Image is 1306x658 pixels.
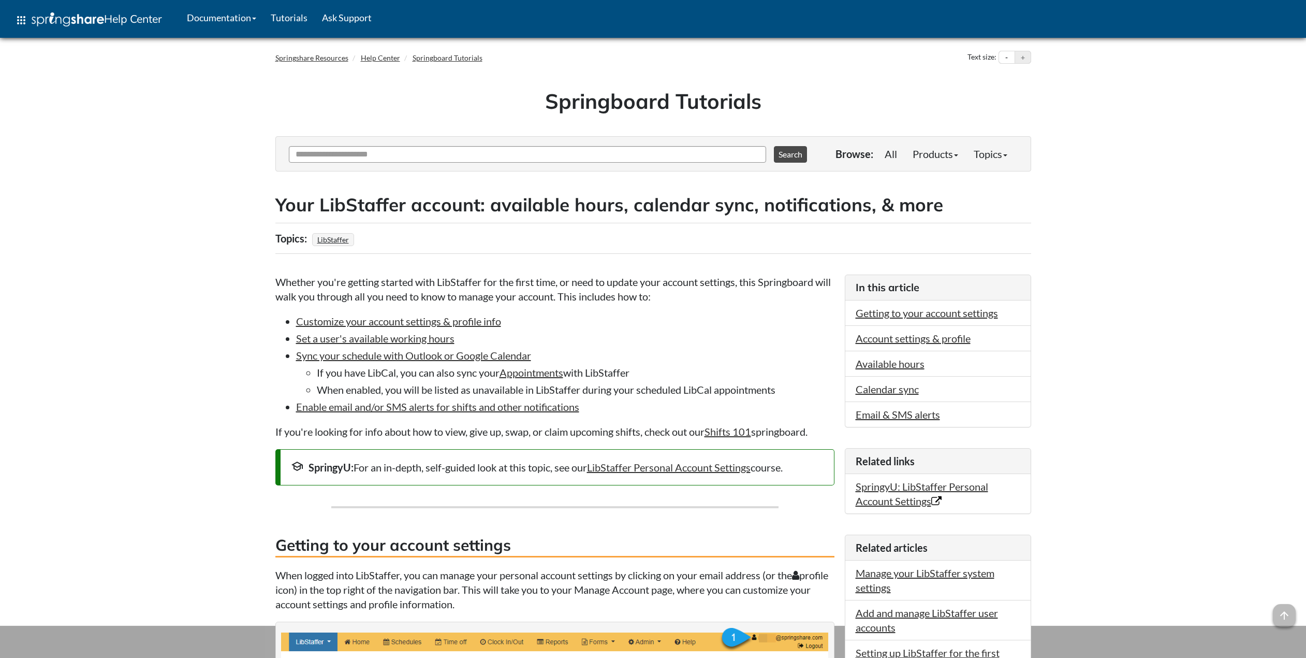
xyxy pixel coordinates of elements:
a: Appointments [500,366,563,379]
a: Getting to your account settings [856,307,998,319]
li: If you have LibCal, you can also sync your with LibStaffer [317,365,834,380]
div: Text size: [965,51,999,64]
a: arrow_upward [1273,605,1296,618]
button: Search [774,146,807,163]
a: Help Center [361,53,400,62]
span: school [291,460,303,473]
p: Browse: [835,147,873,161]
a: Shifts 101 [705,425,751,438]
a: Account settings & profile [856,332,971,345]
a: Calendar sync [856,383,919,395]
div: For an in-depth, self-guided look at this topic, see our course. [291,460,824,475]
span: Help Center [104,12,162,25]
a: Email & SMS alerts [856,408,940,421]
h2: Your LibStaffer account: available hours, calendar sync, notifications, & more [275,192,1031,218]
p: When logged into LibStaffer, you can manage your personal account settings by clicking on your em... [275,568,834,611]
span: arrow_upward [1273,604,1296,627]
p: Whether you're getting started with LibStaffer for the first time, or need to update your account... [275,275,834,304]
a: Sync your schedule with Outlook or Google Calendar [296,349,531,362]
span: Related articles [856,541,928,554]
a: Add and manage LibStaffer user accounts [856,607,998,634]
a: Enable email and/or SMS alerts for shifts and other notifications [296,400,579,413]
a: Set a user's available working hours [296,332,454,345]
h3: Getting to your account settings [275,534,834,557]
a: Springshare Resources [275,53,348,62]
a: Available hours [856,357,925,370]
span: apps [15,14,27,26]
a: SpringyU: LibStaffer Personal Account Settings [856,480,988,507]
div: This site uses cookies as well as records your IP address for usage statistics. [265,634,1041,650]
p: If you're looking for info about how to view, give up, swap, or claim upcoming shifts, check out ... [275,424,834,439]
a: LibStaffer Personal Account Settings [587,461,751,474]
a: All [877,144,905,164]
strong: SpringyU: [309,461,354,474]
a: Products [905,144,966,164]
button: Decrease text size [999,51,1015,64]
img: Springshare [32,12,104,26]
a: Documentation [180,5,263,31]
a: Tutorials [263,5,315,31]
span: Related links [856,455,915,467]
a: apps Help Center [8,5,169,36]
a: LibStaffer [316,232,350,247]
div: Topics: [275,228,310,248]
a: Springboard Tutorials [413,53,482,62]
h1: Springboard Tutorials [283,87,1023,116]
h3: In this article [856,280,1020,295]
a: Ask Support [315,5,379,31]
button: Increase text size [1015,51,1031,64]
li: When enabled, you will be listed as unavailable in LibStaffer during your scheduled LibCal appoin... [317,382,834,397]
a: Manage your LibStaffer system settings [856,567,994,594]
a: Customize your account settings & profile info [296,315,501,327]
a: Topics [966,144,1015,164]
